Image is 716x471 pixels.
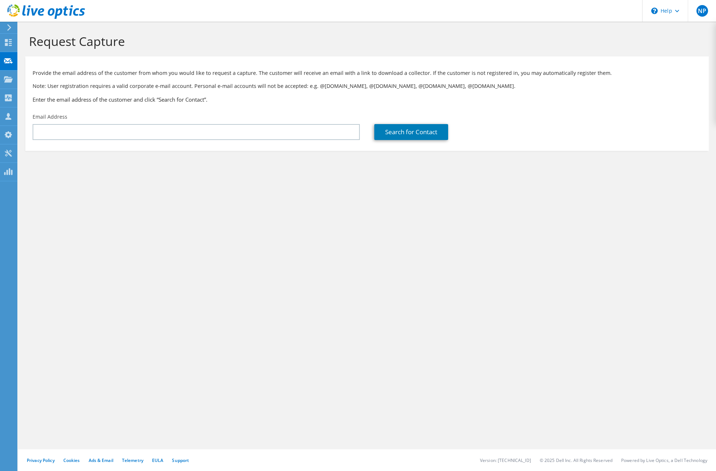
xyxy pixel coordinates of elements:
[540,457,612,463] li: © 2025 Dell Inc. All Rights Reserved
[374,124,448,140] a: Search for Contact
[122,457,143,463] a: Telemetry
[63,457,80,463] a: Cookies
[29,34,702,49] h1: Request Capture
[172,457,189,463] a: Support
[33,82,702,90] p: Note: User registration requires a valid corporate e-mail account. Personal e-mail accounts will ...
[696,5,708,17] span: NP
[33,69,702,77] p: Provide the email address of the customer from whom you would like to request a capture. The cust...
[152,457,163,463] a: EULA
[89,457,113,463] a: Ads & Email
[651,8,658,14] svg: \n
[33,96,702,103] h3: Enter the email address of the customer and click “Search for Contact”.
[33,113,67,120] label: Email Address
[480,457,531,463] li: Version: [TECHNICAL_ID]
[621,457,707,463] li: Powered by Live Optics, a Dell Technology
[27,457,55,463] a: Privacy Policy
